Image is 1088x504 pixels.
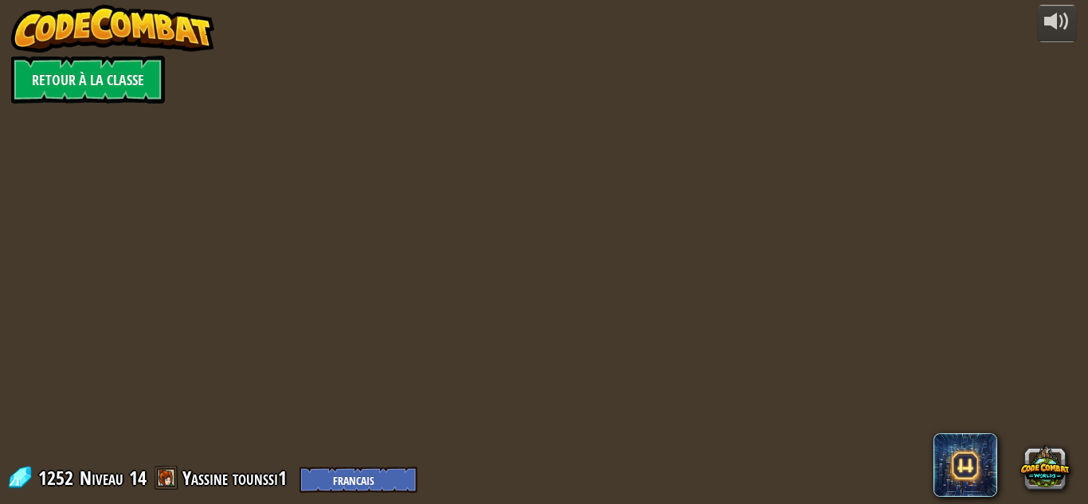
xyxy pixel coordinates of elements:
[38,465,78,490] span: 1252
[11,5,215,53] img: CodeCombat - Learn how to code by playing a game
[129,465,147,490] span: 14
[933,433,997,497] span: CodeCombat AI HackStack
[1037,5,1077,42] button: Ajuster le volume
[182,465,292,490] a: Yassine tounssi1
[1020,442,1070,491] button: CodeCombat Worlds on Roblox
[80,465,123,491] span: Niveau
[11,56,165,104] a: Retour à la Classe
